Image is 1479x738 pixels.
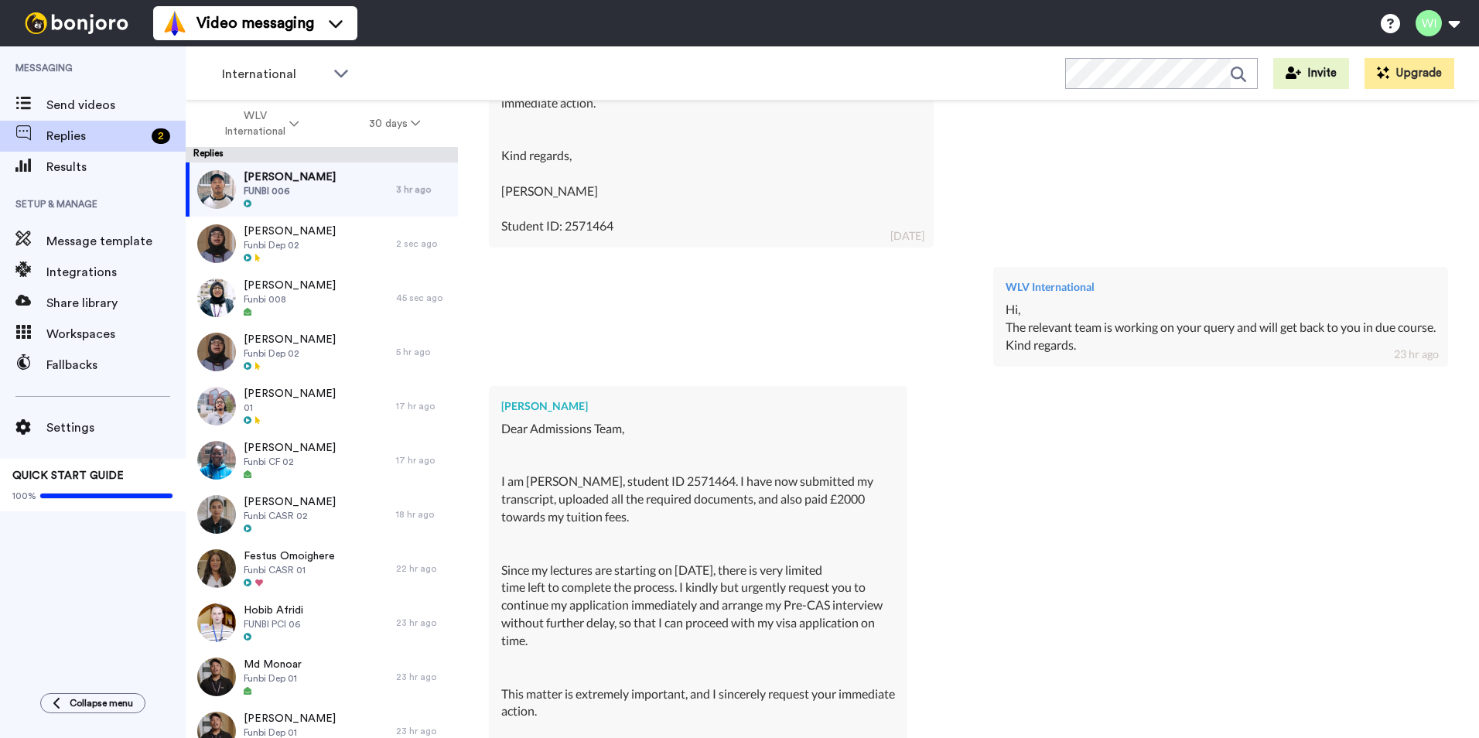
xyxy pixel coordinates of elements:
[197,333,236,371] img: 94fa5eca-16e8-43c4-ab44-e3af1d854f4f-thumb.jpg
[501,398,895,414] div: [PERSON_NAME]
[186,542,458,596] a: Festus OmoighereFunbi CASR 0122 hr ago
[396,183,450,196] div: 3 hr ago
[12,470,124,481] span: QUICK START GUIDE
[196,12,314,34] span: Video messaging
[890,228,924,244] div: [DATE]
[186,379,458,433] a: [PERSON_NAME]0117 hr ago
[244,618,303,630] span: FUNBI PCI 06
[244,548,335,564] span: Festus Omoighere
[396,725,450,737] div: 23 hr ago
[162,11,187,36] img: vm-color.svg
[46,294,186,313] span: Share library
[152,128,170,144] div: 2
[244,278,336,293] span: [PERSON_NAME]
[186,147,458,162] div: Replies
[186,596,458,650] a: Hobib AfridiFUNBI PCI 0623 hr ago
[46,325,186,343] span: Workspaces
[197,549,236,588] img: 18c8c6cf-73b7-44df-959e-9da70d9e2fcd-thumb.jpg
[46,158,186,176] span: Results
[186,433,458,487] a: [PERSON_NAME]Funbi CF 0217 hr ago
[244,224,336,239] span: [PERSON_NAME]
[244,510,336,522] span: Funbi CASR 02
[244,347,336,360] span: Funbi Dep 02
[46,263,186,282] span: Integrations
[396,617,450,629] div: 23 hr ago
[197,603,236,642] img: d5f57e52-3689-4f64-80e9-2fa2201437f8-thumb.jpg
[197,224,236,263] img: 94fa5eca-16e8-43c4-ab44-e3af1d854f4f-thumb.jpg
[19,12,135,34] img: bj-logo-header-white.svg
[244,440,336,456] span: [PERSON_NAME]
[186,650,458,704] a: Md MonoarFunbi Dep 0123 hr ago
[189,102,334,145] button: WLV International
[1365,58,1454,89] button: Upgrade
[396,562,450,575] div: 22 hr ago
[186,487,458,542] a: [PERSON_NAME]Funbi CASR 0218 hr ago
[396,346,450,358] div: 5 hr ago
[46,356,186,374] span: Fallbacks
[40,693,145,713] button: Collapse menu
[396,292,450,304] div: 45 sec ago
[396,400,450,412] div: 17 hr ago
[1273,58,1349,89] button: Invite
[244,401,336,414] span: 01
[224,108,286,139] span: WLV International
[46,419,186,437] span: Settings
[197,278,236,317] img: 46da0128-3f39-4863-8f80-8c1b6129621d-thumb.jpg
[244,293,336,306] span: Funbi 008
[244,169,336,185] span: [PERSON_NAME]
[1006,301,1436,354] div: Hi, The relevant team is working on your query and will get back to you in due course. Kind regards.
[244,494,336,510] span: [PERSON_NAME]
[396,671,450,683] div: 23 hr ago
[197,441,236,480] img: 3eaef87c-d0ef-4c96-8c5b-62a8d594d55b-thumb.jpg
[244,239,336,251] span: Funbi Dep 02
[244,386,336,401] span: [PERSON_NAME]
[244,711,336,726] span: [PERSON_NAME]
[244,564,335,576] span: Funbi CASR 01
[12,490,36,502] span: 100%
[197,387,236,425] img: 4b3e8905-0190-41fe-ad1e-473d27afb39b-thumb.jpg
[1394,347,1439,362] div: 23 hr ago
[186,217,458,271] a: [PERSON_NAME]Funbi Dep 022 sec ago
[46,232,186,251] span: Message template
[186,271,458,325] a: [PERSON_NAME]Funbi 00845 sec ago
[186,162,458,217] a: [PERSON_NAME]FUNBI 0063 hr ago
[244,456,336,468] span: Funbi CF 02
[197,170,236,209] img: 20357b13-09c5-4b1e-98cd-6bacbcb48d6b-thumb.jpg
[222,65,326,84] span: International
[197,658,236,696] img: 3bcc4c5f-1f81-49cf-bab2-b771fb1f6334-thumb.jpg
[70,697,133,709] span: Collapse menu
[244,603,303,618] span: Hobib Afridi
[186,325,458,379] a: [PERSON_NAME]Funbi Dep 025 hr ago
[396,508,450,521] div: 18 hr ago
[396,237,450,250] div: 2 sec ago
[244,185,336,197] span: FUNBI 006
[1006,279,1436,295] div: WLV International
[334,110,456,138] button: 30 days
[46,127,145,145] span: Replies
[244,672,302,685] span: Funbi Dep 01
[396,454,450,466] div: 17 hr ago
[46,96,186,114] span: Send videos
[244,657,302,672] span: Md Monoar
[244,332,336,347] span: [PERSON_NAME]
[197,495,236,534] img: f1089aba-73b9-4612-a70f-95a4e4abc070-thumb.jpg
